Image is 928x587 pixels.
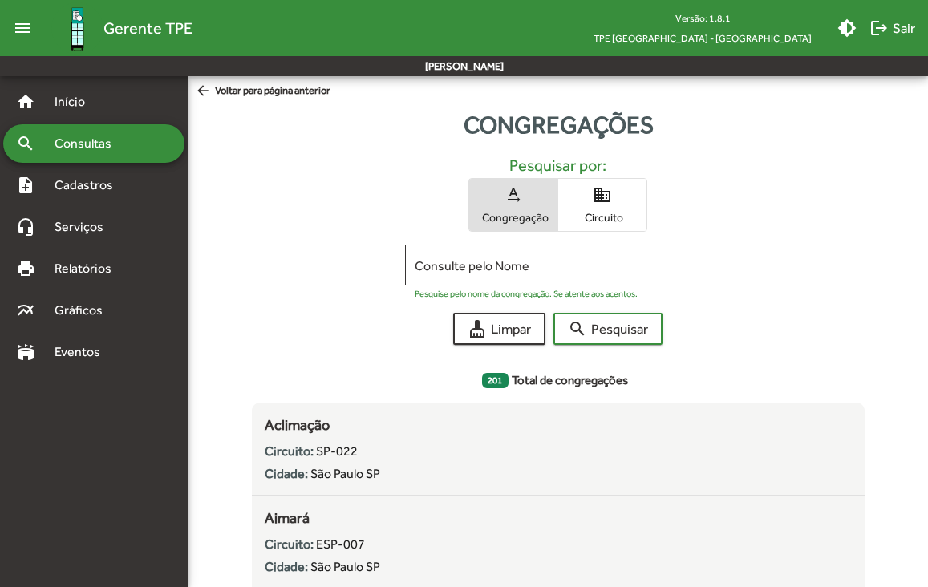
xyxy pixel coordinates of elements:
[482,373,509,388] span: 201
[45,92,108,111] span: Início
[265,466,308,481] strong: Cidade:
[265,509,310,526] span: Aimará
[265,416,330,433] span: Aclimação
[265,559,308,574] strong: Cidade:
[195,83,215,100] mat-icon: arrow_back
[593,185,612,204] mat-icon: domain
[6,12,38,44] mat-icon: menu
[16,259,35,278] mat-icon: print
[863,14,922,43] button: Sair
[482,371,634,390] span: Total de congregações
[468,319,487,338] mat-icon: cleaning_services
[553,313,663,345] button: Pesquisar
[45,301,124,320] span: Gráficos
[473,210,553,225] span: Congregação
[45,176,134,195] span: Cadastros
[45,259,132,278] span: Relatórios
[310,559,380,574] span: São Paulo SP
[45,342,122,362] span: Eventos
[581,8,825,28] div: Versão: 1.8.1
[265,443,314,459] strong: Circuito:
[562,210,642,225] span: Circuito
[453,313,545,345] button: Limpar
[188,107,928,143] div: Congregações
[16,301,35,320] mat-icon: multiline_chart
[869,14,915,43] span: Sair
[316,536,365,552] span: ESP-007
[837,18,857,38] mat-icon: brightness_medium
[51,2,103,55] img: Logo
[568,319,587,338] mat-icon: search
[265,536,314,552] strong: Circuito:
[265,156,852,175] h5: Pesquisar por:
[45,217,125,237] span: Serviços
[16,342,35,362] mat-icon: stadium
[469,179,557,231] button: Congregação
[415,289,638,298] mat-hint: Pesquise pelo nome da congregação. Se atente aos acentos.
[16,92,35,111] mat-icon: home
[581,28,825,48] span: TPE [GEOGRAPHIC_DATA] - [GEOGRAPHIC_DATA]
[568,314,648,343] span: Pesquisar
[16,134,35,153] mat-icon: search
[558,179,646,231] button: Circuito
[504,185,523,204] mat-icon: text_rotation_none
[38,2,192,55] a: Gerente TPE
[316,443,358,459] span: SP-022
[869,18,889,38] mat-icon: logout
[468,314,531,343] span: Limpar
[45,134,132,153] span: Consultas
[16,217,35,237] mat-icon: headset_mic
[310,466,380,481] span: São Paulo SP
[103,15,192,41] span: Gerente TPE
[195,83,330,100] span: Voltar para página anterior
[16,176,35,195] mat-icon: note_add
